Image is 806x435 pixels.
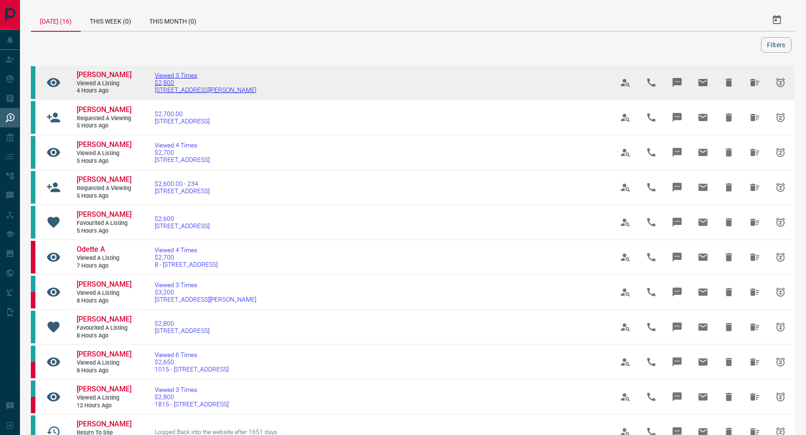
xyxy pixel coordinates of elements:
div: condos.ca [31,346,35,362]
span: Viewed a Listing [77,254,131,262]
span: Odette A [77,245,105,254]
span: 4 hours ago [77,87,131,95]
span: Viewed a Listing [77,394,131,402]
span: Call [640,211,662,233]
span: Email [692,142,714,163]
span: [PERSON_NAME] [77,175,132,184]
span: Hide All from Rae Santillana [744,72,766,93]
span: Hide [718,316,740,338]
span: Favourited a Listing [77,220,131,227]
span: Call [640,246,662,268]
div: This Month (0) [140,9,205,31]
a: Viewed 3 Times$3,200[STREET_ADDRESS][PERSON_NAME] [155,281,256,303]
span: Hide All from Janelle Rennalls [744,211,766,233]
span: Snooze [770,246,791,268]
span: Call [640,107,662,128]
a: Viewed 4 Times$2,700B - [STREET_ADDRESS] [155,246,218,268]
span: Hide [718,351,740,373]
a: [PERSON_NAME] [77,420,131,429]
span: Message [666,176,688,198]
span: [STREET_ADDRESS] [155,222,210,230]
span: Hide All from Katy MacArthur [744,281,766,303]
span: Message [666,281,688,303]
span: [PERSON_NAME] [77,140,132,149]
a: [PERSON_NAME] [77,385,131,394]
a: $2,700.00[STREET_ADDRESS] [155,110,210,125]
span: View Profile [615,176,636,198]
div: condos.ca [31,66,35,99]
span: Hide All from Katy MacArthur [744,351,766,373]
span: [STREET_ADDRESS] [155,156,210,163]
span: Snooze [770,107,791,128]
span: Hide All from Janelle Rennalls [744,107,766,128]
span: $2,800 [155,320,210,327]
span: Snooze [770,72,791,93]
span: Viewed 4 Times [155,142,210,149]
div: condos.ca [31,171,35,204]
span: Viewed 4 Times [155,246,218,254]
span: Message [666,72,688,93]
span: Email [692,72,714,93]
span: $2,700.00 [155,110,210,117]
span: Viewed a Listing [77,359,131,367]
span: View Profile [615,281,636,303]
a: [PERSON_NAME] [77,105,131,115]
span: 8 hours ago [77,297,131,305]
span: [PERSON_NAME] [77,350,132,358]
span: View Profile [615,107,636,128]
span: Call [640,281,662,303]
span: View Profile [615,246,636,268]
span: Snooze [770,281,791,303]
div: condos.ca [31,276,35,292]
a: Viewed 3 Times$2,8001815 - [STREET_ADDRESS] [155,386,229,408]
span: Viewed 3 Times [155,386,229,393]
span: Email [692,351,714,373]
span: Hide All from Katy MacArthur [744,386,766,408]
button: Filters [761,37,791,53]
span: Hide [718,386,740,408]
span: [STREET_ADDRESS][PERSON_NAME] [155,296,256,303]
span: $2,600 [155,215,210,222]
span: Message [666,142,688,163]
span: View Profile [615,72,636,93]
span: Hide All from Janelle Rennalls [744,176,766,198]
div: property.ca [31,292,35,308]
span: $2,700 [155,254,218,261]
span: Message [666,316,688,338]
span: Email [692,386,714,408]
span: Snooze [770,211,791,233]
span: Message [666,107,688,128]
span: Hide All from Janelle Rennalls [744,142,766,163]
span: [PERSON_NAME] [77,385,132,393]
span: Requested a Viewing [77,115,131,122]
span: [PERSON_NAME] [77,105,132,114]
span: Snooze [770,316,791,338]
span: View Profile [615,316,636,338]
span: [PERSON_NAME] [77,280,132,288]
span: 8 hours ago [77,332,131,340]
span: Call [640,72,662,93]
a: $2,600[STREET_ADDRESS] [155,215,210,230]
span: [STREET_ADDRESS] [155,327,210,334]
span: View Profile [615,142,636,163]
a: Viewed 4 Times$2,700[STREET_ADDRESS] [155,142,210,163]
span: Viewed 6 Times [155,351,229,358]
a: Odette A [77,245,131,254]
span: $2,700 [155,149,210,156]
span: Message [666,211,688,233]
button: Select Date Range [766,9,788,31]
span: 5 hours ago [77,122,131,130]
span: 8 hours ago [77,367,131,375]
a: [PERSON_NAME] [77,210,131,220]
span: Hide All from Odette A [744,246,766,268]
div: condos.ca [31,381,35,397]
span: Snooze [770,351,791,373]
span: Email [692,107,714,128]
a: $2,600.00 - 234[STREET_ADDRESS] [155,180,210,195]
span: 1815 - [STREET_ADDRESS] [155,401,229,408]
a: [PERSON_NAME] [77,280,131,289]
span: Snooze [770,142,791,163]
span: $2,650 [155,358,229,366]
span: Email [692,246,714,268]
